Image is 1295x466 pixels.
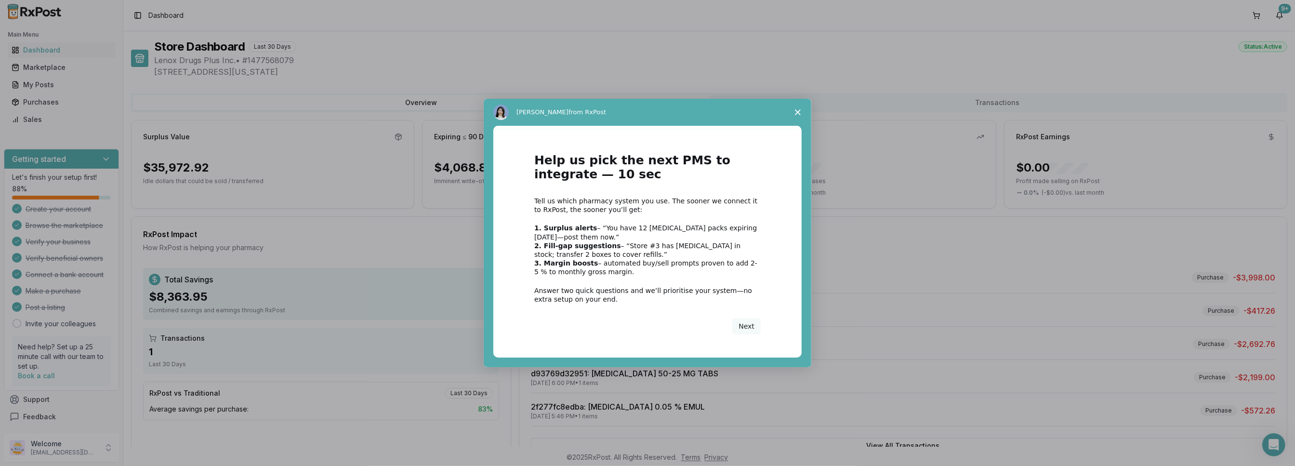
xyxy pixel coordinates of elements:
[534,259,761,276] div: – automated buy/sell prompts proven to add 2-5 % to monthly gross margin.
[534,154,761,187] h1: Help us pick the next PMS to integrate — 10 sec
[493,105,509,120] img: Profile image for Alice
[534,242,621,250] b: 2. Fill-gap suggestions
[516,108,568,116] span: [PERSON_NAME]
[534,241,761,259] div: – “Store #3 has [MEDICAL_DATA] in stock; transfer 2 boxes to cover refills.”
[784,99,811,126] span: Close survey
[534,224,761,241] div: – “You have 12 [MEDICAL_DATA] packs expiring [DATE]—post them now.”
[534,224,597,232] b: 1. Surplus alerts
[732,318,761,334] button: Next
[534,197,761,214] div: Tell us which pharmacy system you use. The sooner we connect it to RxPost, the sooner you’ll get:
[534,259,598,267] b: 3. Margin boosts
[568,108,606,116] span: from RxPost
[534,286,761,304] div: Answer two quick questions and we’ll prioritise your system—no extra setup on your end.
